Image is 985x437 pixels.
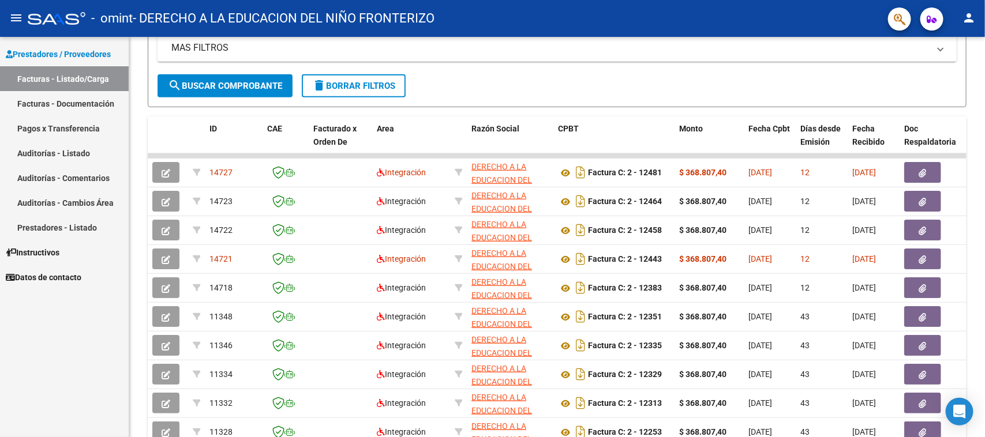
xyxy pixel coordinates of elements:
span: Prestadores / Proveedores [6,48,111,61]
span: - omint [91,6,133,31]
span: DERECHO A LA EDUCACION DEL NIÑO FRONTERIZO [471,277,541,313]
datatable-header-cell: Monto [675,116,744,167]
datatable-header-cell: CAE [263,116,309,167]
span: DERECHO A LA EDUCACION DEL NIÑO FRONTERIZO [471,393,541,428]
strong: $ 368.807,40 [679,283,726,292]
span: Area [377,124,394,133]
datatable-header-cell: Facturado x Orden De [309,116,372,167]
datatable-header-cell: Días desde Emisión [796,116,848,167]
span: Borrar Filtros [312,81,395,91]
span: DERECHO A LA EDUCACION DEL NIÑO FRONTERIZO [471,162,541,198]
span: [DATE] [852,168,876,177]
span: DERECHO A LA EDUCACION DEL NIÑO FRONTERIZO [471,248,541,284]
span: DERECHO A LA EDUCACION DEL NIÑO FRONTERIZO [471,306,541,342]
strong: Factura C: 2 - 12351 [588,312,662,322]
mat-expansion-panel-header: MAS FILTROS [158,34,957,62]
span: Integración [377,398,426,408]
strong: Factura C: 2 - 12443 [588,255,662,264]
span: 43 [800,370,810,379]
i: Descargar documento [573,192,588,210]
strong: $ 368.807,40 [679,168,726,177]
span: [DATE] [748,197,772,206]
div: 30678688092 [471,189,549,213]
span: Integración [377,168,426,177]
span: Integración [377,341,426,350]
div: 30678688092 [471,333,549,357]
strong: Factura C: 2 - 12458 [588,226,662,235]
span: 11328 [209,427,233,436]
span: DERECHO A LA EDUCACION DEL NIÑO FRONTERIZO [471,335,541,371]
div: Open Intercom Messenger [946,398,973,425]
span: Fecha Cpbt [748,124,790,133]
span: DERECHO A LA EDUCACION DEL NIÑO FRONTERIZO [471,364,541,400]
span: 14723 [209,197,233,206]
strong: $ 368.807,40 [679,197,726,206]
i: Descargar documento [573,278,588,297]
datatable-header-cell: Fecha Recibido [848,116,900,167]
span: 43 [800,427,810,436]
strong: $ 368.807,40 [679,312,726,321]
i: Descargar documento [573,394,588,412]
mat-icon: search [168,78,182,92]
span: 11332 [209,398,233,408]
span: [DATE] [852,398,876,408]
div: 30678688092 [471,391,549,415]
span: [DATE] [852,312,876,321]
span: 11346 [209,341,233,350]
span: [DATE] [852,225,876,235]
datatable-header-cell: Razón Social [467,116,553,167]
span: 12 [800,168,810,177]
span: Doc Respaldatoria [904,124,956,146]
i: Descargar documento [573,307,588,326]
mat-icon: person [962,11,976,25]
span: Integración [377,197,426,206]
strong: $ 368.807,40 [679,341,726,350]
datatable-header-cell: CPBT [553,116,675,167]
span: Monto [679,124,703,133]
i: Descargar documento [573,221,588,239]
strong: $ 368.807,40 [679,254,726,263]
span: [DATE] [748,398,772,408]
span: [DATE] [748,225,772,235]
div: 30678688092 [471,276,549,300]
span: 43 [800,398,810,408]
span: Integración [377,370,426,379]
span: [DATE] [748,283,772,292]
strong: Factura C: 2 - 12313 [588,399,662,408]
datatable-header-cell: ID [205,116,263,167]
span: [DATE] [748,427,772,436]
span: 12 [800,197,810,206]
div: 30678688092 [471,218,549,242]
span: 11348 [209,312,233,321]
strong: Factura C: 2 - 12481 [588,168,662,178]
span: [DATE] [852,197,876,206]
span: [DATE] [852,427,876,436]
span: [DATE] [852,341,876,350]
span: - DERECHO A LA EDUCACION DEL NIÑO FRONTERIZO [133,6,435,31]
mat-icon: delete [312,78,326,92]
span: Razón Social [471,124,519,133]
span: Integración [377,254,426,263]
span: [DATE] [748,168,772,177]
span: [DATE] [748,370,772,379]
span: ID [209,124,217,133]
span: CAE [267,124,282,133]
span: 12 [800,283,810,292]
mat-panel-title: MAS FILTROS [171,42,929,54]
strong: Factura C: 2 - 12383 [588,284,662,293]
strong: $ 368.807,40 [679,225,726,235]
span: 14727 [209,168,233,177]
span: Buscar Comprobante [168,81,282,91]
strong: $ 368.807,40 [679,370,726,379]
span: [DATE] [748,254,772,263]
span: DERECHO A LA EDUCACION DEL NIÑO FRONTERIZO [471,191,541,227]
span: Integración [377,427,426,436]
i: Descargar documento [573,365,588,383]
span: [DATE] [852,254,876,263]
i: Descargar documento [573,336,588,355]
span: 43 [800,341,810,350]
span: Datos de contacto [6,271,81,284]
strong: Factura C: 2 - 12253 [588,428,662,437]
span: 12 [800,225,810,235]
strong: Factura C: 2 - 12335 [588,341,662,351]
